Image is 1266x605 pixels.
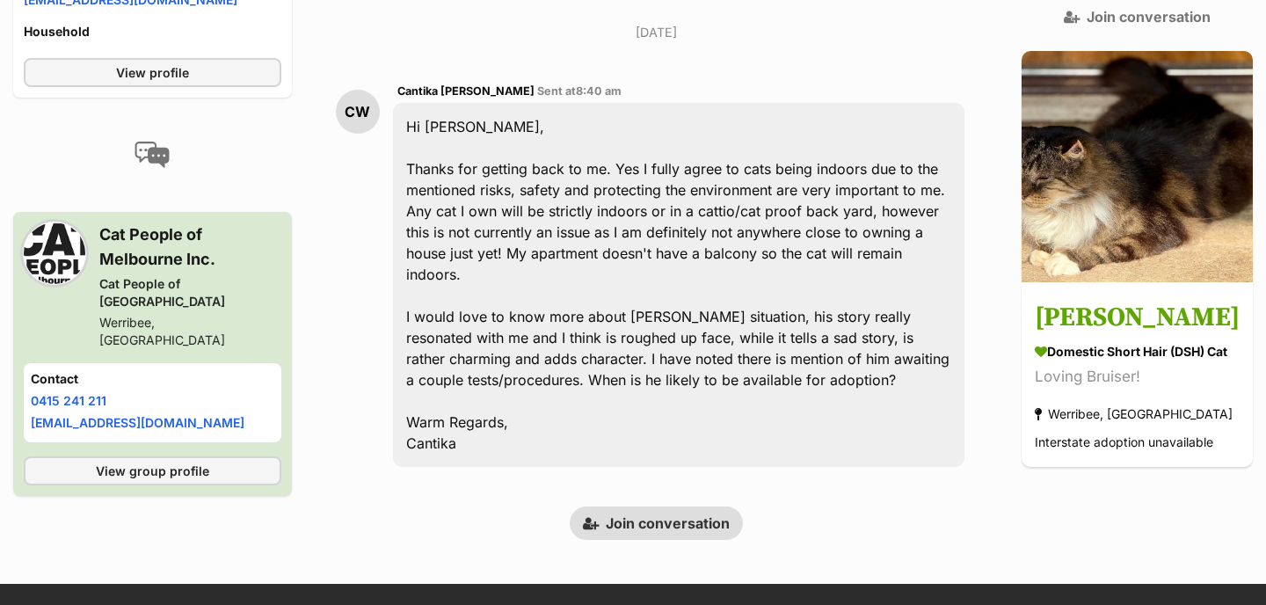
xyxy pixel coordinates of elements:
[31,370,274,388] h4: Contact
[96,462,209,480] span: View group profile
[1035,403,1233,426] div: Werribee, [GEOGRAPHIC_DATA]
[116,63,189,82] span: View profile
[1035,299,1240,339] h3: [PERSON_NAME]
[1022,51,1253,282] img: Bartholomew Ragamuffin
[570,507,743,540] a: Join conversation
[1035,366,1240,390] div: Loving Bruiser!
[24,456,281,485] a: View group profile
[336,90,380,134] div: CW
[99,314,281,349] div: Werribee, [GEOGRAPHIC_DATA]
[31,393,106,408] a: 0415 241 211
[99,275,281,310] div: Cat People of [GEOGRAPHIC_DATA]
[99,222,281,272] h3: Cat People of Melbourne Inc.
[397,84,535,98] span: Cantika [PERSON_NAME]
[393,103,964,467] div: Hi [PERSON_NAME], Thanks for getting back to me. Yes I fully agree to cats being indoors due to t...
[576,84,622,98] span: 8:40 am
[336,23,978,41] p: [DATE]
[1064,9,1211,25] a: Join conversation
[31,415,244,430] a: [EMAIL_ADDRESS][DOMAIN_NAME]
[24,23,281,40] h4: Household
[1035,435,1213,450] span: Interstate adoption unavailable
[537,84,622,98] span: Sent at
[1035,343,1240,361] div: Domestic Short Hair (DSH) Cat
[24,222,85,284] img: Cat People of Melbourne profile pic
[135,142,170,168] img: conversation-icon-4a6f8262b818ee0b60e3300018af0b2d0b884aa5de6e9bcb8d3d4eeb1a70a7c4.svg
[1022,286,1253,468] a: [PERSON_NAME] Domestic Short Hair (DSH) Cat Loving Bruiser! Werribee, [GEOGRAPHIC_DATA] Interstat...
[24,58,281,87] a: View profile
